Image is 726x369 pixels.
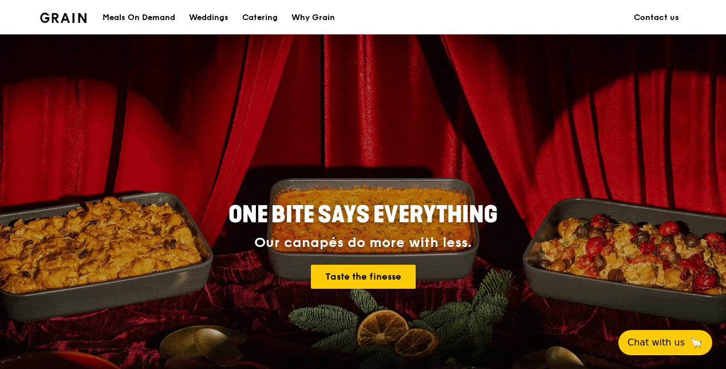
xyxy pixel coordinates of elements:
[618,330,712,355] button: Chat with us🦙
[311,265,416,289] a: Taste the finesse
[235,1,285,35] a: Catering
[291,1,335,35] div: Why Grain
[228,201,498,229] span: ONE BITE SAYS EVERYTHING
[157,235,569,251] div: Our canapés do more with less.
[689,336,703,350] span: 🦙
[189,1,228,35] div: Weddings
[627,1,686,35] a: Contact us
[285,1,342,35] a: Why Grain
[242,1,278,35] div: Catering
[182,1,235,35] a: Weddings
[40,13,86,23] img: Grain
[102,1,175,35] div: Meals On Demand
[628,336,685,350] span: Chat with us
